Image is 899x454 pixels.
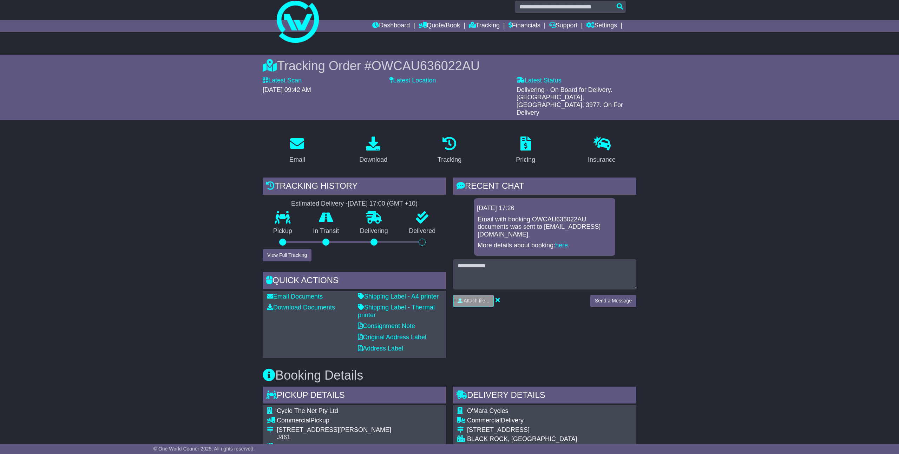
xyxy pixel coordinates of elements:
p: Delivered [399,227,446,235]
a: Insurance [583,134,620,167]
div: Delivery Details [453,387,636,406]
label: Latest Scan [263,77,302,85]
a: Email [285,134,310,167]
p: Pickup [263,227,303,235]
div: [DATE] 17:26 [477,205,612,212]
span: © One World Courier 2025. All rights reserved. [153,446,255,452]
a: Settings [586,20,617,32]
a: Dashboard [372,20,410,32]
a: Tracking [433,134,466,167]
span: O'Mara Cycles [467,407,508,414]
span: Commercial [467,417,501,424]
a: Tracking [469,20,500,32]
div: Download [359,155,387,165]
div: Tracking Order # [263,58,636,73]
span: Cycle The Net Pty Ltd [277,407,338,414]
div: [STREET_ADDRESS] [467,426,577,434]
div: [DATE] 17:00 (GMT +10) [348,200,418,208]
div: Quick Actions [263,272,446,291]
div: Tracking [438,155,461,165]
p: Delivering [349,227,399,235]
a: Email Documents [267,293,323,300]
button: View Full Tracking [263,249,311,261]
p: More details about booking: . [478,242,612,249]
div: BLACK ROCK, [GEOGRAPHIC_DATA] [467,435,577,443]
div: Tracking history [263,178,446,196]
label: Latest Location [389,77,436,85]
a: Shipping Label - A4 printer [358,293,439,300]
a: Quote/Book [419,20,460,32]
a: Financials [508,20,540,32]
div: ULTIMO, [GEOGRAPHIC_DATA] [277,443,391,451]
a: Support [549,20,578,32]
a: Consignment Note [358,322,415,329]
div: Pricing [516,155,535,165]
p: In Transit [303,227,350,235]
span: [DATE] 09:42 AM [263,86,311,93]
div: RECENT CHAT [453,178,636,196]
p: Email with booking OWCAU636022AU documents was sent to [EMAIL_ADDRESS][DOMAIN_NAME]. [478,216,612,239]
div: J461 [277,434,391,441]
h3: Booking Details [263,368,636,382]
div: Pickup [277,417,391,425]
label: Latest Status [517,77,562,85]
a: Original Address Label [358,334,426,341]
div: Estimated Delivery - [263,200,446,208]
a: Shipping Label - Thermal printer [358,304,435,319]
div: Email [289,155,305,165]
a: Address Label [358,345,403,352]
span: OWCAU636022AU [372,59,480,73]
div: Insurance [588,155,616,165]
a: Download [355,134,392,167]
span: Delivering - On Board for Delivery. [GEOGRAPHIC_DATA], [GEOGRAPHIC_DATA], 3977. On For Delivery [517,86,623,116]
span: Commercial [277,417,310,424]
a: Pricing [511,134,540,167]
div: Pickup Details [263,387,446,406]
div: [STREET_ADDRESS][PERSON_NAME] [277,426,391,434]
a: here [555,242,568,249]
a: Download Documents [267,304,335,311]
button: Send a Message [590,295,636,307]
div: Delivery [467,417,577,425]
